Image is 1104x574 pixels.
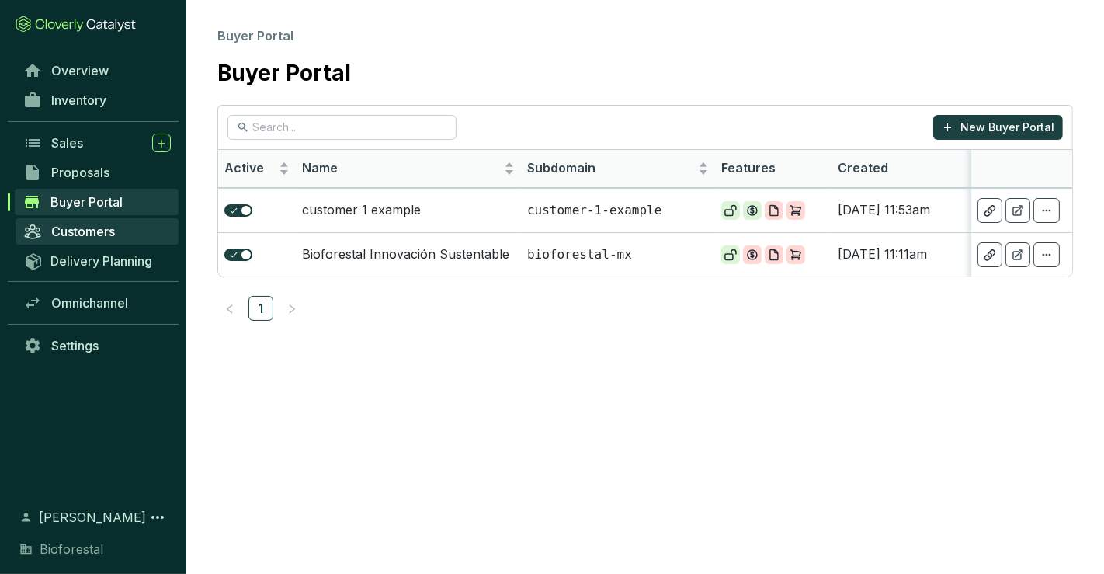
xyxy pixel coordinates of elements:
th: Features [715,150,831,188]
span: Overview [51,63,109,78]
th: Created [831,150,987,188]
li: Next Page [279,296,304,321]
td: [DATE] 11:53am [831,188,987,232]
button: New Buyer Portal [933,115,1063,140]
a: Sales [16,130,179,156]
p: New Buyer Portal [960,120,1054,135]
span: Active [224,160,276,177]
span: [PERSON_NAME] [39,508,146,527]
p: customer-1-example [527,202,709,219]
span: Inventory [51,92,106,108]
span: Bioforestal [40,540,103,558]
span: Settings [51,338,99,353]
span: left [224,304,235,315]
span: Buyer Portal [217,28,293,43]
span: Omnichannel [51,295,128,311]
a: 1 [249,297,273,320]
span: Customers [51,224,115,239]
a: Proposals [16,159,179,186]
a: Delivery Planning [16,248,179,273]
span: Subdomain [527,160,695,177]
td: customer 1 example [296,188,521,232]
p: bioforestal-mx [527,246,709,263]
th: Name [296,150,521,188]
span: Buyer Portal [50,194,123,210]
a: Buyer Portal [15,189,179,215]
a: Settings [16,332,179,359]
a: Omnichannel [16,290,179,316]
th: Active [218,150,296,188]
span: Name [302,160,501,177]
span: Proposals [51,165,109,180]
a: Inventory [16,87,179,113]
input: Search... [252,119,433,136]
td: [DATE] 11:11am [831,232,987,277]
li: Previous Page [217,296,242,321]
button: right [279,296,304,321]
span: Sales [51,135,83,151]
button: left [217,296,242,321]
td: Bioforestal Innovación Sustentable [296,232,521,277]
span: right [286,304,297,315]
th: Subdomain [521,150,715,188]
a: Overview [16,57,179,84]
li: 1 [248,296,273,321]
h1: Buyer Portal [217,61,351,87]
span: Created [838,160,967,177]
a: Customers [16,218,179,245]
span: Delivery Planning [50,253,152,269]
